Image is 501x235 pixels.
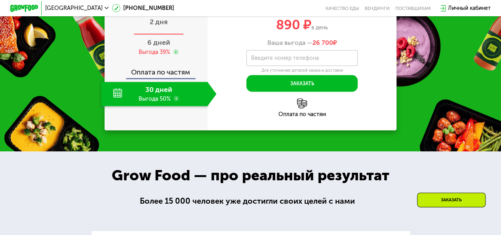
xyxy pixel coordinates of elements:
[140,195,362,207] div: Более 15 000 человек уже достигли своих целей с нами
[208,111,397,117] div: Оплата по частям
[417,193,486,207] div: Заказать
[276,17,311,33] span: 890 ₽
[395,6,431,11] div: поставщикам
[297,98,307,108] img: l6xcnZfty9opOoJh.png
[251,56,318,60] label: Введите номер телефона
[45,6,103,11] span: [GEOGRAPHIC_DATA]
[311,24,328,31] span: в день
[101,164,400,186] div: Grow Food — про реальный результат
[150,17,168,26] span: 2 дня
[246,75,358,92] button: Заказать
[105,62,207,78] div: Оплата по частям
[312,38,337,46] span: ₽
[208,38,397,46] div: Ваша выгода —
[139,48,170,56] div: Выгода 39%
[112,4,174,12] a: [PHONE_NUMBER]
[147,38,170,47] span: 6 дней
[246,67,358,73] div: Для уточнения деталей заказа и доставки
[312,38,333,46] span: 26 700
[365,6,390,11] a: Вендинги
[448,4,491,12] div: Личный кабинет
[326,6,359,11] a: Качество еды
